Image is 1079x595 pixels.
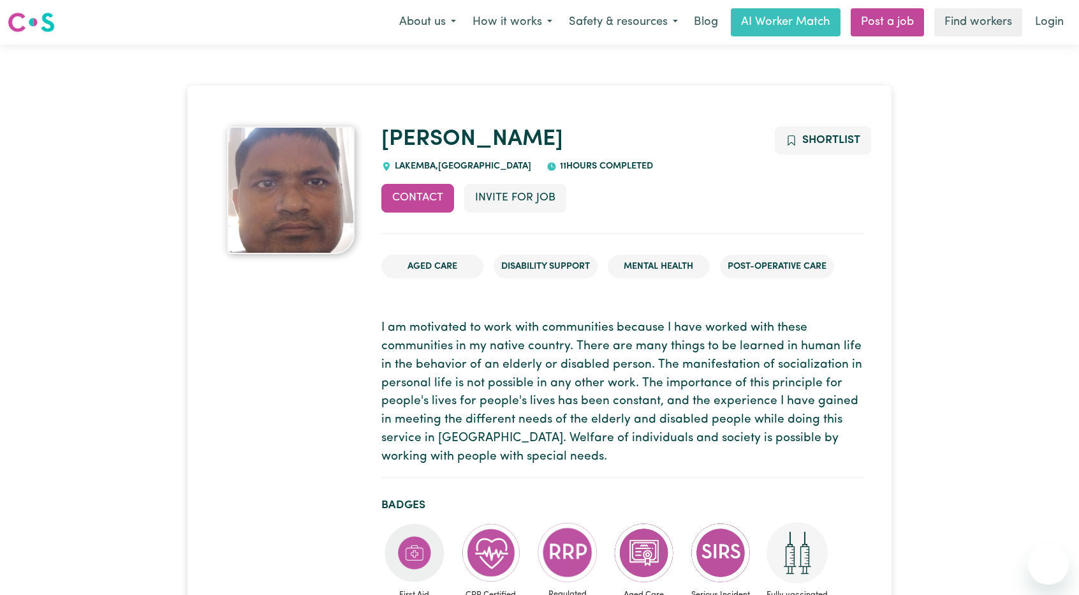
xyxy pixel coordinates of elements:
li: Aged Care [381,255,483,279]
a: Blog [686,8,726,36]
span: 11 hours completed [557,162,653,171]
img: Care and support worker has completed CPR Certification [460,522,522,584]
img: Care and support worker has received 2 doses of COVID-19 vaccine [767,522,828,584]
a: Mohammad Shipon's profile picture' [216,126,366,254]
li: Post-operative care [720,255,834,279]
iframe: Button to launch messaging window [1028,544,1069,585]
img: Careseekers logo [8,11,55,34]
li: Disability Support [494,255,598,279]
img: CS Academy: Aged Care Quality Standards & Code of Conduct course completed [613,522,675,584]
img: Mohammad Shipon [227,126,355,254]
a: Post a job [851,8,924,36]
a: AI Worker Match [731,8,840,36]
button: Contact [381,184,454,212]
img: CS Academy: Regulated Restrictive Practices course completed [537,522,598,583]
span: LAKEMBA , [GEOGRAPHIC_DATA] [392,162,531,171]
a: [PERSON_NAME] [381,128,563,151]
button: About us [391,9,464,36]
li: Mental Health [608,255,710,279]
button: How it works [464,9,561,36]
button: Invite for Job [464,184,566,212]
img: CS Academy: Serious Incident Reporting Scheme course completed [690,522,751,584]
a: Find workers [934,8,1022,36]
span: Shortlist [802,135,860,146]
a: Careseekers logo [8,8,55,37]
button: Add to shortlist [775,126,871,154]
button: Safety & resources [561,9,686,36]
h2: Badges [381,499,863,512]
p: I am motivated to work with communities because I have worked with these communities in my native... [381,319,863,466]
a: Login [1027,8,1071,36]
img: Care and support worker has completed First Aid Certification [384,522,445,584]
